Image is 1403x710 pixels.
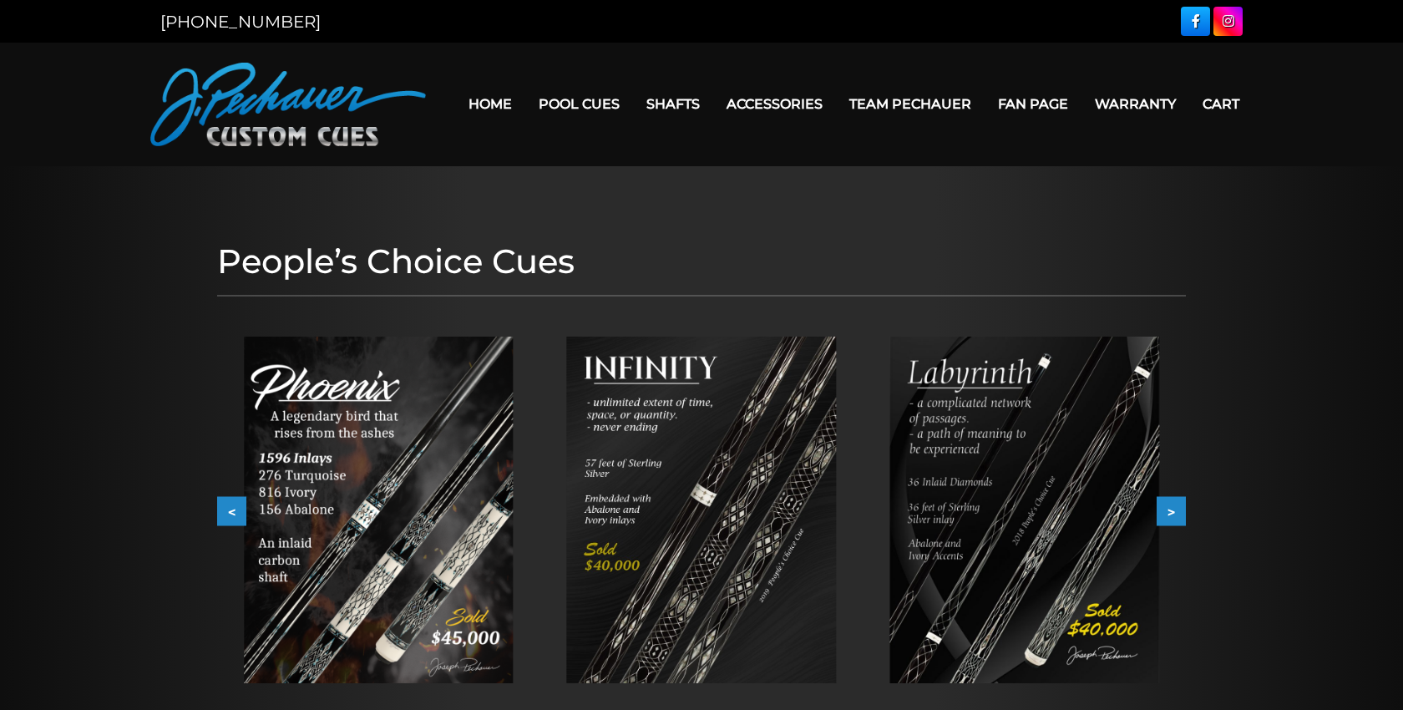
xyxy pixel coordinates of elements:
[985,83,1081,125] a: Fan Page
[150,63,426,146] img: Pechauer Custom Cues
[1157,497,1186,526] button: >
[1189,83,1253,125] a: Cart
[217,497,1186,526] div: Carousel Navigation
[525,83,633,125] a: Pool Cues
[217,497,246,526] button: <
[455,83,525,125] a: Home
[1081,83,1189,125] a: Warranty
[836,83,985,125] a: Team Pechauer
[217,241,1186,281] h1: People’s Choice Cues
[633,83,713,125] a: Shafts
[713,83,836,125] a: Accessories
[160,12,321,32] a: [PHONE_NUMBER]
